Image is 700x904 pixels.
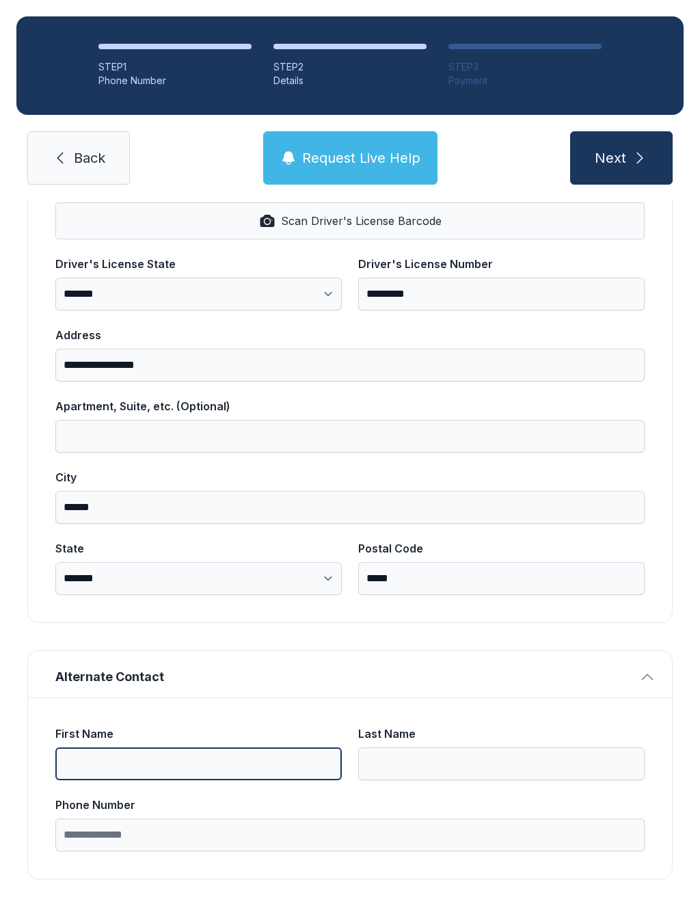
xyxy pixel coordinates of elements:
select: State [55,562,342,595]
div: STEP 1 [98,60,252,74]
input: Address [55,349,645,382]
div: Last Name [358,726,645,742]
span: Next [595,148,626,168]
div: Driver's License Number [358,256,645,272]
div: STEP 2 [273,60,427,74]
input: City [55,491,645,524]
input: Apartment, Suite, etc. (Optional) [55,420,645,453]
div: Apartment, Suite, etc. (Optional) [55,398,645,414]
span: Alternate Contact [55,667,634,687]
button: Alternate Contact [28,651,672,697]
div: Address [55,327,645,343]
input: Driver's License Number [358,278,645,310]
div: City [55,469,645,486]
div: Postal Code [358,540,645,557]
span: Scan Driver's License Barcode [281,213,442,229]
div: Payment [448,74,602,88]
select: Driver's License State [55,278,342,310]
div: Driver's License State [55,256,342,272]
div: State [55,540,342,557]
span: Back [74,148,105,168]
div: Phone Number [55,797,645,813]
input: Phone Number [55,819,645,851]
div: STEP 3 [448,60,602,74]
input: First Name [55,747,342,780]
span: Request Live Help [302,148,420,168]
input: Postal Code [358,562,645,595]
div: Phone Number [98,74,252,88]
div: First Name [55,726,342,742]
div: Details [273,74,427,88]
input: Last Name [358,747,645,780]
